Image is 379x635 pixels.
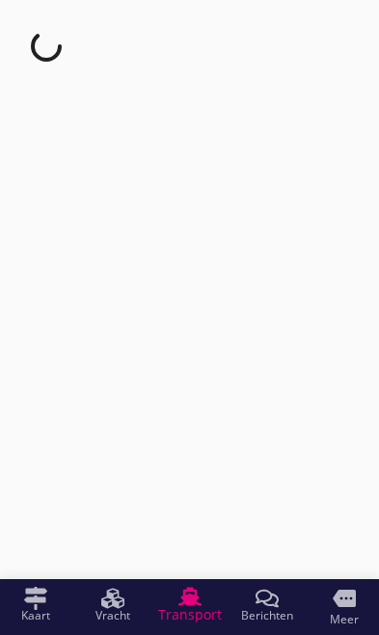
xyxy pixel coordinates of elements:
[241,610,293,622] span: Berichten
[21,610,50,622] span: Kaart
[330,614,359,625] span: Meer
[158,608,222,622] span: Transport
[151,579,229,631] a: Transport
[333,587,356,610] i: more
[95,610,130,622] span: Vracht
[229,579,306,631] a: Berichten
[74,579,151,631] a: Vracht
